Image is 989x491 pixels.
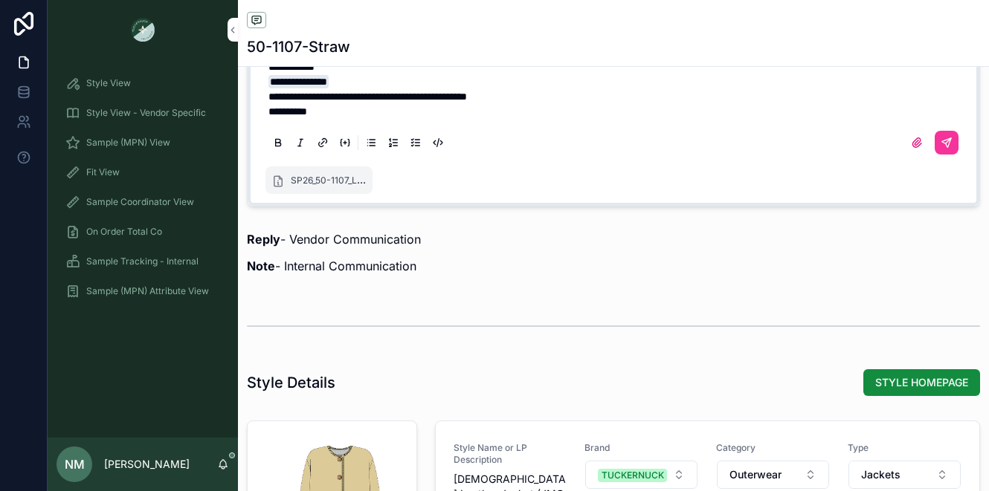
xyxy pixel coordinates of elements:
[247,372,335,393] h1: Style Details
[848,461,961,489] button: Select Button
[584,442,698,454] span: Brand
[57,248,229,275] a: Sample Tracking - Internal
[86,285,209,297] span: Sample (MPN) Attribute View
[291,173,620,186] span: SP26_50-1107_Leather [DEMOGRAPHIC_DATA] Jacket_GNN_Proto_[DATE].xlsx
[86,107,206,119] span: Style View - Vendor Specific
[863,369,980,396] button: STYLE HOMEPAGE
[729,467,782,482] span: Outerwear
[247,230,980,248] p: - Vendor Communication
[717,461,829,489] button: Select Button
[131,18,155,42] img: App logo
[848,442,961,454] span: Type
[875,375,968,390] span: STYLE HOMEPAGE
[65,455,85,473] span: NM
[86,256,199,267] span: Sample Tracking - Internal
[86,77,131,89] span: Style View
[86,196,194,208] span: Sample Coordinator View
[57,129,229,156] a: Sample (MPN) View
[585,461,698,489] button: Select Button
[86,166,120,178] span: Fit View
[454,442,567,466] span: Style Name or LP Description
[57,70,229,97] a: Style View
[247,36,350,57] h1: 50-1107-Straw
[247,232,280,247] strong: Reply
[57,159,229,186] a: Fit View
[602,469,664,482] div: TUCKERNUCK
[86,137,170,149] span: Sample (MPN) View
[57,189,229,215] a: Sample Coordinator View
[104,457,190,472] p: [PERSON_NAME]
[57,218,229,245] a: On Order Total Co
[86,226,162,238] span: On Order Total Co
[247,258,275,273] strong: Note
[57,278,229,305] a: Sample (MPN) Attribute View
[716,442,830,454] span: Category
[247,257,980,275] p: - Internal Communication
[861,467,901,482] span: Jackets
[57,100,229,126] a: Style View - Vendor Specific
[48,59,238,324] div: scrollable content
